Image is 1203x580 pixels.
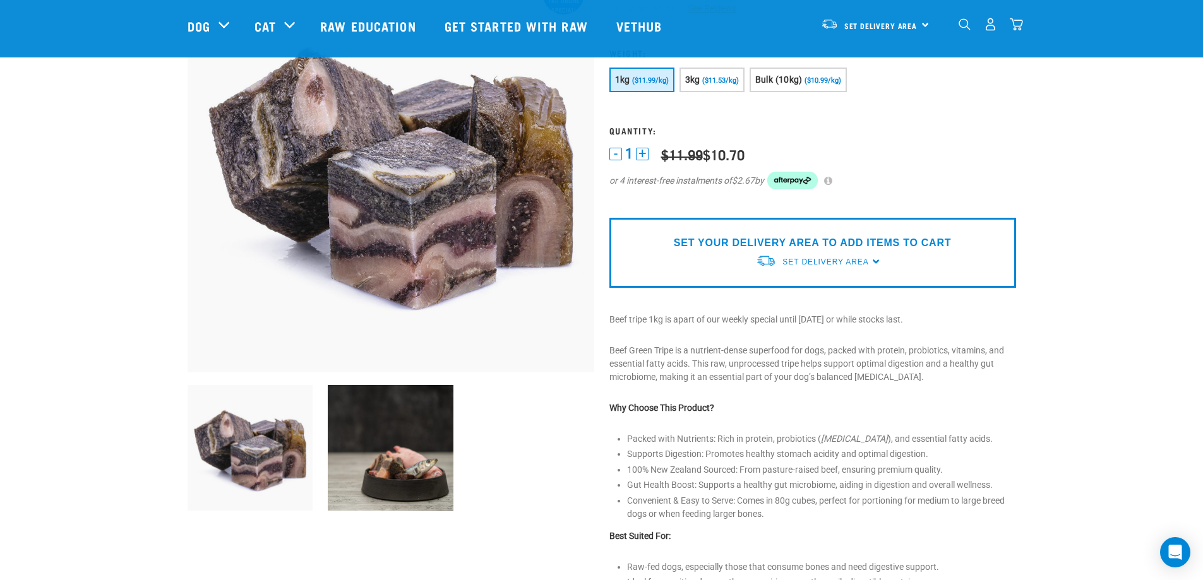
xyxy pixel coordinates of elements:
img: 1044 Green Tripe Beef [188,385,313,511]
span: ($10.99/kg) [805,76,841,85]
div: $10.70 [661,146,745,162]
img: van-moving.png [821,18,838,30]
li: Packed with Nutrients: Rich in protein, probiotics ( ), and essential fatty acids. [627,432,1016,446]
span: Set Delivery Area [844,23,918,28]
button: 3kg ($11.53/kg) [679,68,745,92]
div: Open Intercom Messenger [1160,537,1190,567]
p: Beef Green Tripe is a nutrient-dense superfood for dogs, packed with protein, probiotics, vitamin... [609,344,1016,384]
li: Raw-fed dogs, especially those that consume bones and need digestive support. [627,560,1016,574]
p: SET YOUR DELIVERY AREA TO ADD ITEMS TO CART [674,235,951,251]
h3: Quantity: [609,126,1016,135]
li: Convenient & Easy to Serve: Comes in 80g cubes, perfect for portioning for medium to large breed ... [627,494,1016,521]
button: Bulk (10kg) ($10.99/kg) [750,68,847,92]
span: ($11.53/kg) [702,76,739,85]
em: [MEDICAL_DATA] [821,434,888,444]
p: Beef tripe 1kg is apart of our weekly special until [DATE] or while stocks last. [609,313,1016,326]
img: van-moving.png [756,254,776,268]
img: home-icon-1@2x.png [959,18,971,30]
a: Cat [254,16,276,35]
span: ($11.99/kg) [632,76,669,85]
li: 100% New Zealand Sourced: From pasture-raised beef, ensuring premium quality. [627,463,1016,476]
button: - [609,148,622,160]
img: Assortment Of Ingredients Including, Pilchards, Tripe And Trotter In Metal Pet Bowl [328,385,453,511]
span: 3kg [685,74,700,85]
img: user.png [984,18,997,31]
div: or 4 interest-free instalments of by [609,172,1016,189]
a: Dog [188,16,210,35]
button: + [636,148,649,160]
span: 1 [625,147,633,160]
span: Set Delivery Area [782,257,868,266]
a: Raw Education [308,1,431,51]
span: 1kg [615,74,630,85]
span: Bulk (10kg) [755,74,803,85]
button: 1kg ($11.99/kg) [609,68,674,92]
img: home-icon@2x.png [1010,18,1023,31]
strong: Best Suited For: [609,531,671,541]
strike: $11.99 [661,150,703,158]
li: Supports Digestion: Promotes healthy stomach acidity and optimal digestion. [627,447,1016,461]
img: Afterpay [767,172,818,189]
a: Vethub [604,1,678,51]
strong: Why Choose This Product? [609,403,714,413]
a: Get started with Raw [432,1,604,51]
span: $2.67 [732,174,755,187]
li: Gut Health Boost: Supports a healthy gut microbiome, aiding in digestion and overall wellness. [627,478,1016,492]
